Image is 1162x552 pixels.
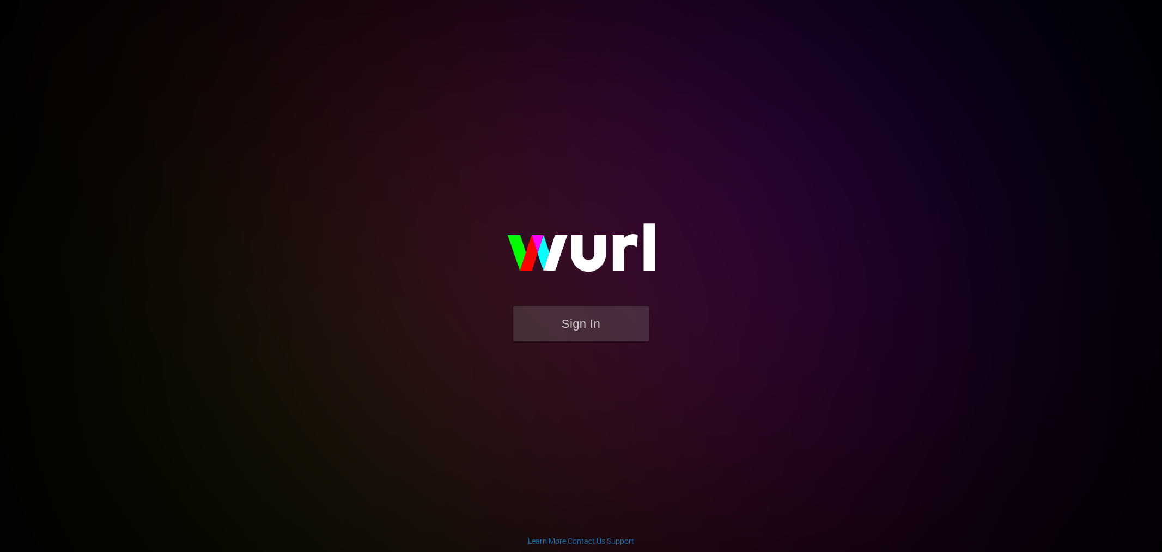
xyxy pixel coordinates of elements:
div: | | [528,536,634,547]
a: Learn More [528,537,566,545]
button: Sign In [513,306,649,341]
a: Contact Us [568,537,605,545]
a: Support [607,537,634,545]
img: wurl-logo-on-black-223613ac3d8ba8fe6dc639794a292ebdb59501304c7dfd60c99c58986ef67473.svg [472,200,690,305]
